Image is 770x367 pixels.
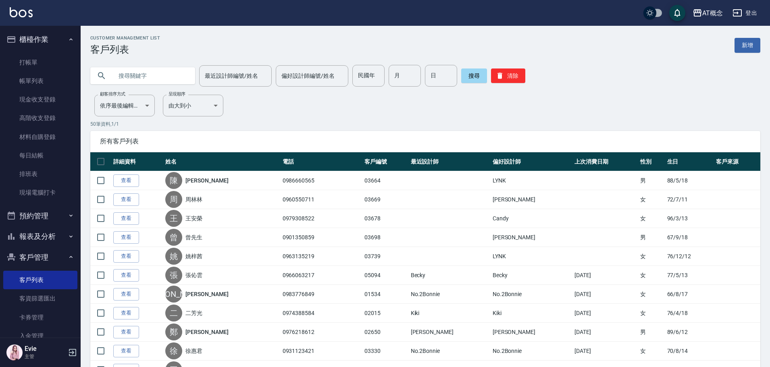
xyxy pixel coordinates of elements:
td: 女 [638,266,665,285]
div: 鄭 [165,323,182,340]
p: 主管 [25,353,66,360]
td: LYNK [491,247,572,266]
td: 03739 [362,247,409,266]
td: [PERSON_NAME] [491,323,572,342]
button: 清除 [491,68,525,83]
td: 0963135219 [281,247,362,266]
button: 客戶管理 [3,247,77,268]
a: 查看 [113,288,139,301]
td: 70/8/14 [665,342,714,361]
div: 由大到小 [163,95,223,116]
td: 女 [638,342,665,361]
div: 曾 [165,229,182,246]
td: 0979308522 [281,209,362,228]
a: 帳單列表 [3,72,77,90]
a: 新增 [735,38,760,53]
button: save [669,5,685,21]
a: 查看 [113,326,139,338]
a: [PERSON_NAME] [185,328,228,336]
th: 客戶來源 [714,152,760,171]
div: AT概念 [702,8,723,18]
a: 查看 [113,269,139,282]
button: 報表及分析 [3,226,77,247]
input: 搜尋關鍵字 [113,65,189,87]
td: No.2Bonnie [409,342,491,361]
td: 05094 [362,266,409,285]
td: Candy [491,209,572,228]
td: 02015 [362,304,409,323]
a: 王安榮 [185,214,202,222]
td: [DATE] [572,266,639,285]
th: 詳細資料 [111,152,163,171]
td: No.2Bonnie [491,285,572,304]
a: [PERSON_NAME] [185,290,228,298]
td: Kiki [409,304,491,323]
td: 0901350859 [281,228,362,247]
td: 0974388584 [281,304,362,323]
td: 女 [638,190,665,209]
div: 徐 [165,342,182,359]
td: No.2Bonnie [409,285,491,304]
h5: Evie [25,345,66,353]
td: [DATE] [572,304,639,323]
td: 0976218612 [281,323,362,342]
td: Becky [409,266,491,285]
td: 88/5/18 [665,171,714,190]
a: 卡券管理 [3,308,77,327]
a: 曾先生 [185,233,202,241]
label: 顧客排序方式 [100,91,125,97]
a: 客資篩選匯出 [3,289,77,308]
a: 張伈雲 [185,271,202,279]
button: AT概念 [689,5,726,21]
td: 67/9/18 [665,228,714,247]
a: 查看 [113,174,139,187]
th: 最近設計師 [409,152,491,171]
td: 03698 [362,228,409,247]
td: 女 [638,304,665,323]
button: 櫃檯作業 [3,29,77,50]
a: 查看 [113,250,139,263]
td: 72/7/11 [665,190,714,209]
td: 89/6/12 [665,323,714,342]
td: 女 [638,247,665,266]
td: 77/5/13 [665,266,714,285]
td: 01534 [362,285,409,304]
a: 高階收支登錄 [3,109,77,127]
td: [DATE] [572,342,639,361]
td: 男 [638,171,665,190]
a: 周林林 [185,195,202,203]
button: 預約管理 [3,205,77,226]
td: Kiki [491,304,572,323]
h2: Customer Management List [90,35,160,41]
a: 查看 [113,231,139,244]
td: [DATE] [572,323,639,342]
img: Logo [10,7,33,17]
div: 周 [165,191,182,208]
td: 女 [638,209,665,228]
td: 96/3/13 [665,209,714,228]
th: 性別 [638,152,665,171]
a: 現場電腦打卡 [3,183,77,202]
button: 搜尋 [461,68,487,83]
td: [DATE] [572,285,639,304]
td: No.2Bonnie [491,342,572,361]
td: 03669 [362,190,409,209]
a: 客戶列表 [3,271,77,289]
td: 02650 [362,323,409,342]
a: 打帳單 [3,53,77,72]
a: 排班表 [3,165,77,183]
a: [PERSON_NAME] [185,176,228,185]
td: 0986660565 [281,171,362,190]
th: 客戶編號 [362,152,409,171]
div: 姚 [165,248,182,265]
a: 姚梓茜 [185,252,202,260]
td: 0983776849 [281,285,362,304]
a: 查看 [113,345,139,357]
td: 66/8/17 [665,285,714,304]
td: 男 [638,323,665,342]
a: 現金收支登錄 [3,90,77,109]
div: 陳 [165,172,182,189]
td: Becky [491,266,572,285]
p: 50 筆資料, 1 / 1 [90,120,760,128]
th: 姓名 [163,152,280,171]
